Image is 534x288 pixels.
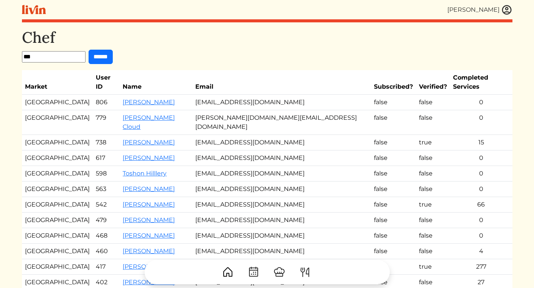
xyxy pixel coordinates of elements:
img: livin-logo-a0d97d1a881af30f6274990eb6222085a2533c92bbd1e4f22c21b4f0d0e3210c.svg [22,5,46,14]
img: CalendarDots-5bcf9d9080389f2a281d69619e1c85352834be518fbc73d9501aef674afc0d57.svg [248,266,260,278]
td: false [416,150,450,166]
td: [GEOGRAPHIC_DATA] [22,110,93,135]
td: false [371,244,416,259]
th: Name [120,70,192,95]
td: [GEOGRAPHIC_DATA] [22,197,93,213]
td: [GEOGRAPHIC_DATA] [22,213,93,228]
td: 738 [93,135,120,150]
td: 617 [93,150,120,166]
a: [PERSON_NAME] [123,99,175,106]
td: false [416,110,450,135]
td: 779 [93,110,120,135]
a: [PERSON_NAME] [123,247,175,255]
th: Email [192,70,371,95]
img: user_account-e6e16d2ec92f44fc35f99ef0dc9cddf60790bfa021a6ecb1c896eb5d2907b31c.svg [501,4,512,16]
td: 0 [450,150,512,166]
td: false [371,166,416,182]
td: true [416,135,450,150]
td: [GEOGRAPHIC_DATA] [22,244,93,259]
img: House-9bf13187bcbb5817f509fe5e7408150f90897510c4275e13d0d5fca38e0b5951.svg [222,266,234,278]
td: 479 [93,213,120,228]
td: [EMAIL_ADDRESS][DOMAIN_NAME] [192,244,371,259]
th: Subscribed? [371,70,416,95]
img: ForkKnife-55491504ffdb50bab0c1e09e7649658475375261d09fd45db06cec23bce548bf.svg [299,266,311,278]
td: false [371,135,416,150]
td: 0 [450,182,512,197]
td: false [416,228,450,244]
td: [GEOGRAPHIC_DATA] [22,95,93,110]
td: [PERSON_NAME][DOMAIN_NAME][EMAIL_ADDRESS][DOMAIN_NAME] [192,110,371,135]
h1: Chef [22,28,512,47]
a: [PERSON_NAME] Cloud [123,114,175,130]
td: 598 [93,166,120,182]
td: false [416,166,450,182]
td: false [371,95,416,110]
a: [PERSON_NAME] [123,232,175,239]
td: 0 [450,166,512,182]
a: [PERSON_NAME] [123,139,175,146]
td: [EMAIL_ADDRESS][DOMAIN_NAME] [192,197,371,213]
td: [EMAIL_ADDRESS][DOMAIN_NAME] [192,135,371,150]
a: [PERSON_NAME] [123,154,175,161]
td: false [371,228,416,244]
td: 0 [450,228,512,244]
td: [EMAIL_ADDRESS][DOMAIN_NAME] [192,213,371,228]
a: [PERSON_NAME] [123,201,175,208]
td: false [371,110,416,135]
td: false [416,244,450,259]
td: false [371,182,416,197]
td: false [416,95,450,110]
td: [EMAIL_ADDRESS][DOMAIN_NAME] [192,228,371,244]
td: 66 [450,197,512,213]
td: 0 [450,213,512,228]
td: false [371,197,416,213]
a: Toshon Hilllery [123,170,167,177]
td: 15 [450,135,512,150]
td: [GEOGRAPHIC_DATA] [22,150,93,166]
td: false [371,213,416,228]
td: [EMAIL_ADDRESS][DOMAIN_NAME] [192,150,371,166]
td: [EMAIL_ADDRESS][DOMAIN_NAME] [192,95,371,110]
td: [GEOGRAPHIC_DATA] [22,182,93,197]
th: Verified? [416,70,450,95]
td: [GEOGRAPHIC_DATA] [22,228,93,244]
td: false [416,213,450,228]
td: 468 [93,228,120,244]
td: [GEOGRAPHIC_DATA] [22,135,93,150]
td: 563 [93,182,120,197]
td: 0 [450,110,512,135]
td: 460 [93,244,120,259]
a: [PERSON_NAME] [123,185,175,193]
a: [PERSON_NAME] [123,216,175,224]
th: Completed Services [450,70,512,95]
th: Market [22,70,93,95]
td: [EMAIL_ADDRESS][DOMAIN_NAME] [192,182,371,197]
th: User ID [93,70,120,95]
td: 0 [450,95,512,110]
td: false [371,150,416,166]
td: true [416,197,450,213]
td: [GEOGRAPHIC_DATA] [22,166,93,182]
td: 542 [93,197,120,213]
div: [PERSON_NAME] [447,5,500,14]
img: ChefHat-a374fb509e4f37eb0702ca99f5f64f3b6956810f32a249b33092029f8484b388.svg [273,266,285,278]
td: 4 [450,244,512,259]
td: [EMAIL_ADDRESS][DOMAIN_NAME] [192,166,371,182]
td: false [416,182,450,197]
td: 806 [93,95,120,110]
